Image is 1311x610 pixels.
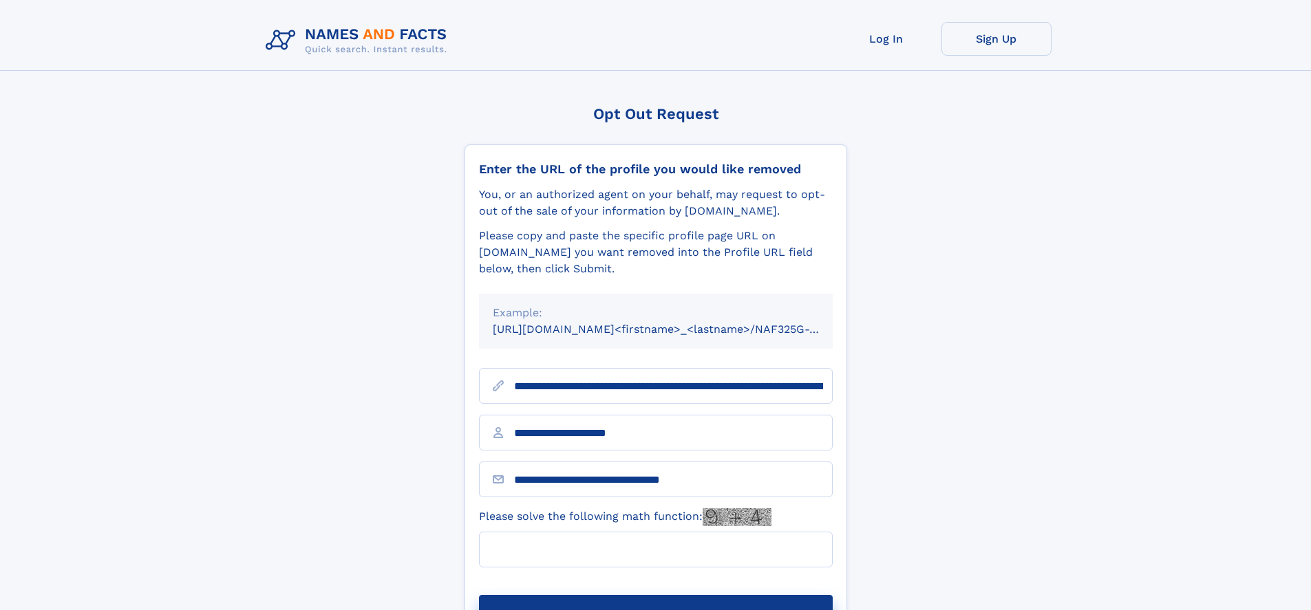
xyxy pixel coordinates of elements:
small: [URL][DOMAIN_NAME]<firstname>_<lastname>/NAF325G-xxxxxxxx [493,323,859,336]
div: You, or an authorized agent on your behalf, may request to opt-out of the sale of your informatio... [479,186,833,219]
img: Logo Names and Facts [260,22,458,59]
a: Log In [831,22,941,56]
label: Please solve the following math function: [479,508,771,526]
div: Example: [493,305,819,321]
div: Opt Out Request [465,105,847,122]
a: Sign Up [941,22,1052,56]
div: Enter the URL of the profile you would like removed [479,162,833,177]
div: Please copy and paste the specific profile page URL on [DOMAIN_NAME] you want removed into the Pr... [479,228,833,277]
